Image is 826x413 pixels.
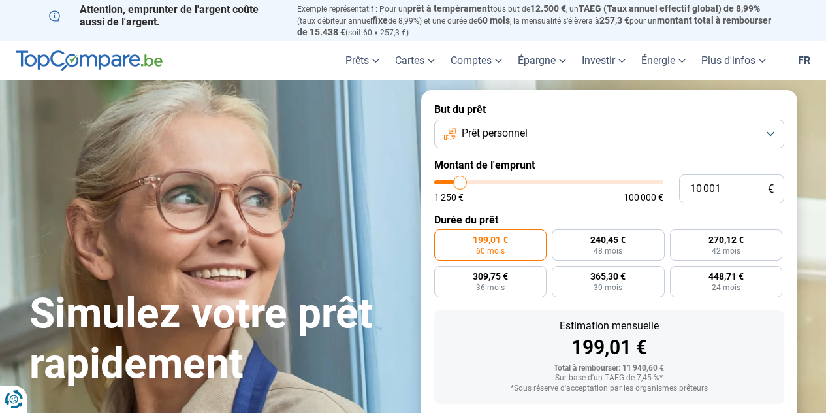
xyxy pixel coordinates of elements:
[477,15,510,25] span: 60 mois
[407,3,490,14] span: prêt à tempérament
[594,284,622,291] span: 30 mois
[445,374,774,383] div: Sur base d'un TAEG de 7,45 %*
[445,321,774,331] div: Estimation mensuelle
[16,50,163,71] img: TopCompare
[579,3,760,14] span: TAEG (Taux annuel effectif global) de 8,99%
[790,41,818,80] a: fr
[372,15,388,25] span: fixe
[29,289,405,389] h1: Simulez votre prêt rapidement
[387,41,443,80] a: Cartes
[445,364,774,373] div: Total à rembourser: 11 940,60 €
[708,272,744,281] span: 448,71 €
[297,3,778,38] p: Exemple représentatif : Pour un tous but de , un (taux débiteur annuel de 8,99%) et une durée de ...
[594,247,622,255] span: 48 mois
[530,3,566,14] span: 12.500 €
[434,193,464,202] span: 1 250 €
[590,272,626,281] span: 365,30 €
[693,41,774,80] a: Plus d'infos
[434,120,784,148] button: Prêt personnel
[297,15,771,37] span: montant total à rembourser de 15.438 €
[49,3,281,28] p: Attention, emprunter de l'argent coûte aussi de l'argent.
[574,41,633,80] a: Investir
[624,193,663,202] span: 100 000 €
[510,41,574,80] a: Épargne
[712,284,740,291] span: 24 mois
[476,284,505,291] span: 36 mois
[473,235,508,244] span: 199,01 €
[473,272,508,281] span: 309,75 €
[708,235,744,244] span: 270,12 €
[434,214,784,226] label: Durée du prêt
[462,126,528,140] span: Prêt personnel
[445,384,774,393] div: *Sous réserve d'acceptation par les organismes prêteurs
[590,235,626,244] span: 240,45 €
[712,247,740,255] span: 42 mois
[599,15,629,25] span: 257,3 €
[338,41,387,80] a: Prêts
[633,41,693,80] a: Énergie
[445,338,774,357] div: 199,01 €
[476,247,505,255] span: 60 mois
[443,41,510,80] a: Comptes
[434,159,784,171] label: Montant de l'emprunt
[768,184,774,195] span: €
[434,103,784,116] label: But du prêt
